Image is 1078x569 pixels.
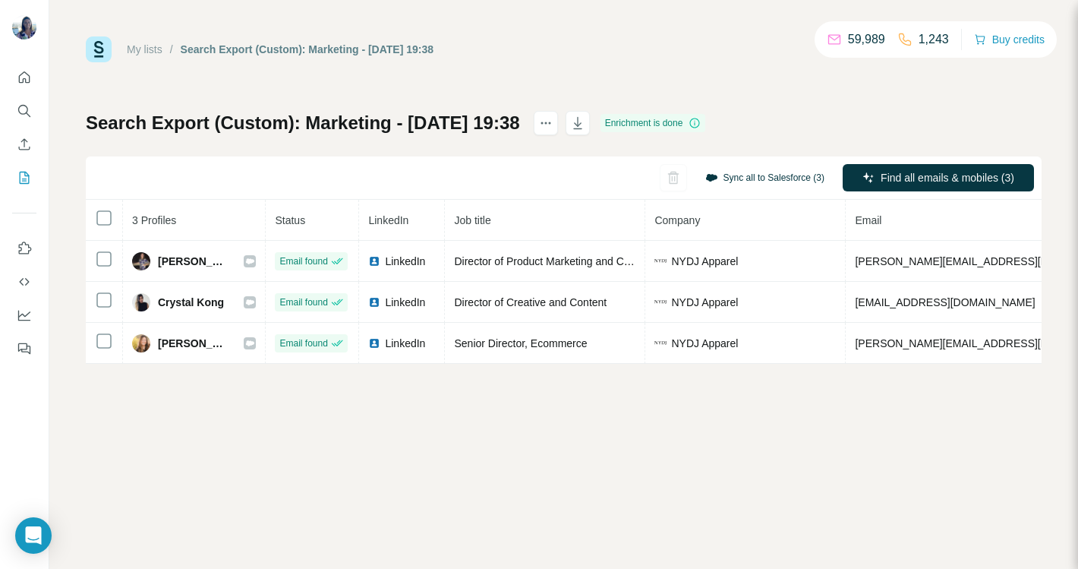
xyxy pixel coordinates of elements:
span: NYDJ Apparel [671,336,738,351]
span: Director of Creative and Content [454,296,607,308]
p: 59,989 [848,30,885,49]
span: [PERSON_NAME] [158,336,229,351]
div: Search Export (Custom): Marketing - [DATE] 19:38 [181,42,433,57]
button: Buy credits [974,29,1045,50]
p: 1,243 [919,30,949,49]
button: Sync all to Salesforce (3) [695,166,835,189]
img: Avatar [12,15,36,40]
img: Avatar [132,252,150,270]
span: Crystal Kong [158,295,224,310]
div: Enrichment is done [600,114,706,132]
span: Senior Director, Ecommerce [454,337,587,349]
span: Email found [279,254,327,268]
span: Job title [454,214,490,226]
span: LinkedIn [368,214,408,226]
span: LinkedIn [385,336,425,351]
button: Quick start [12,64,36,91]
span: Email [855,214,881,226]
button: Dashboard [12,302,36,329]
span: [EMAIL_ADDRESS][DOMAIN_NAME] [855,296,1035,308]
span: Email found [279,337,327,350]
img: company-logo [654,300,667,304]
button: Enrich CSV [12,131,36,158]
span: Find all emails & mobiles (3) [881,170,1014,185]
span: [PERSON_NAME] [158,254,229,269]
img: company-logo [654,341,667,345]
img: company-logo [654,259,667,263]
button: Use Surfe API [12,268,36,296]
span: Company [654,214,700,226]
img: LinkedIn logo [368,255,380,267]
img: Avatar [132,293,150,311]
span: Director of Product Marketing and Creative Services [454,255,699,267]
button: Find all emails & mobiles (3) [843,164,1034,191]
span: NYDJ Apparel [671,254,738,269]
img: Surfe Logo [86,36,112,62]
span: 3 Profiles [132,214,176,226]
div: Open Intercom Messenger [15,517,52,554]
button: My lists [12,164,36,191]
button: Search [12,97,36,125]
h1: Search Export (Custom): Marketing - [DATE] 19:38 [86,111,520,135]
a: My lists [127,43,162,55]
img: LinkedIn logo [368,296,380,308]
button: Use Surfe on LinkedIn [12,235,36,262]
span: LinkedIn [385,295,425,310]
li: / [170,42,173,57]
span: NYDJ Apparel [671,295,738,310]
span: Email found [279,296,327,309]
button: Feedback [12,335,36,362]
button: actions [534,111,558,135]
span: Status [275,214,305,226]
span: LinkedIn [385,254,425,269]
img: Avatar [132,334,150,352]
img: LinkedIn logo [368,337,380,349]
